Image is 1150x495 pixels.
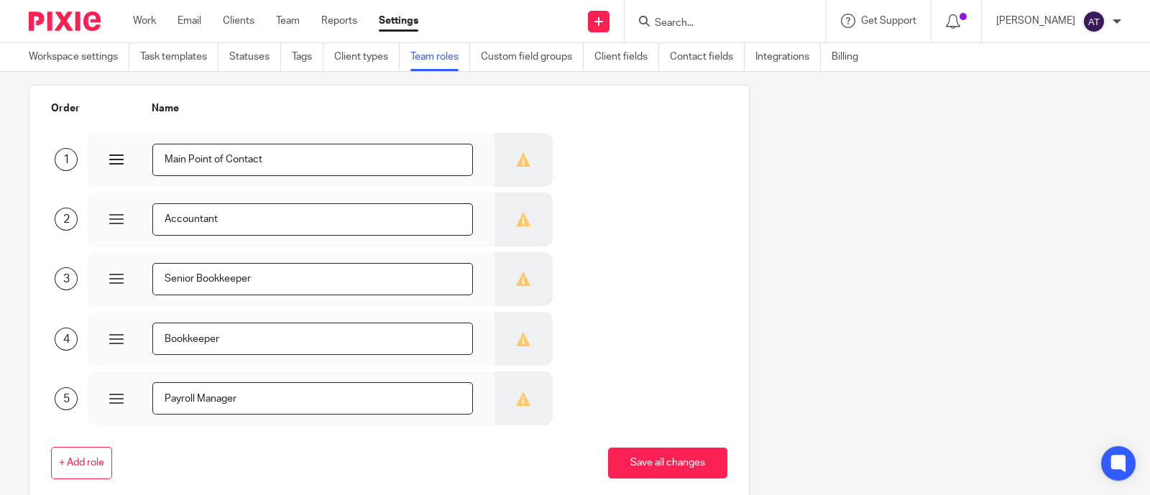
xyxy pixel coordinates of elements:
[292,43,323,71] a: Tags
[29,43,129,71] a: Workspace settings
[55,328,78,351] div: 4
[152,382,473,415] input: e.g Tax advisor
[55,267,78,290] div: 3
[223,14,254,28] a: Clients
[152,144,473,176] input: e.g Tax advisor
[481,43,584,71] a: Custom field groups
[276,14,300,28] a: Team
[832,43,869,71] a: Billing
[51,101,80,116] label: Order
[59,458,104,469] span: + Add role
[152,323,473,355] input: e.g Tax advisor
[152,203,473,236] input: e.g Tax advisor
[152,101,179,116] label: Name
[996,14,1075,28] p: [PERSON_NAME]
[133,14,156,28] a: Work
[410,43,470,71] a: Team roles
[321,14,357,28] a: Reports
[55,148,78,171] div: 1
[379,14,418,28] a: Settings
[55,387,78,410] div: 5
[51,447,112,479] button: + Add role
[152,263,473,295] input: e.g Tax advisor
[140,43,218,71] a: Task templates
[55,208,78,231] div: 2
[653,17,783,30] input: Search
[178,14,201,28] a: Email
[755,43,821,71] a: Integrations
[29,11,101,31] img: Pixie
[670,43,745,71] a: Contact fields
[861,16,916,26] span: Get Support
[608,448,727,478] button: Save all changes
[229,43,281,71] a: Statuses
[594,43,659,71] a: Client fields
[334,43,400,71] a: Client types
[1082,10,1105,33] img: svg%3E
